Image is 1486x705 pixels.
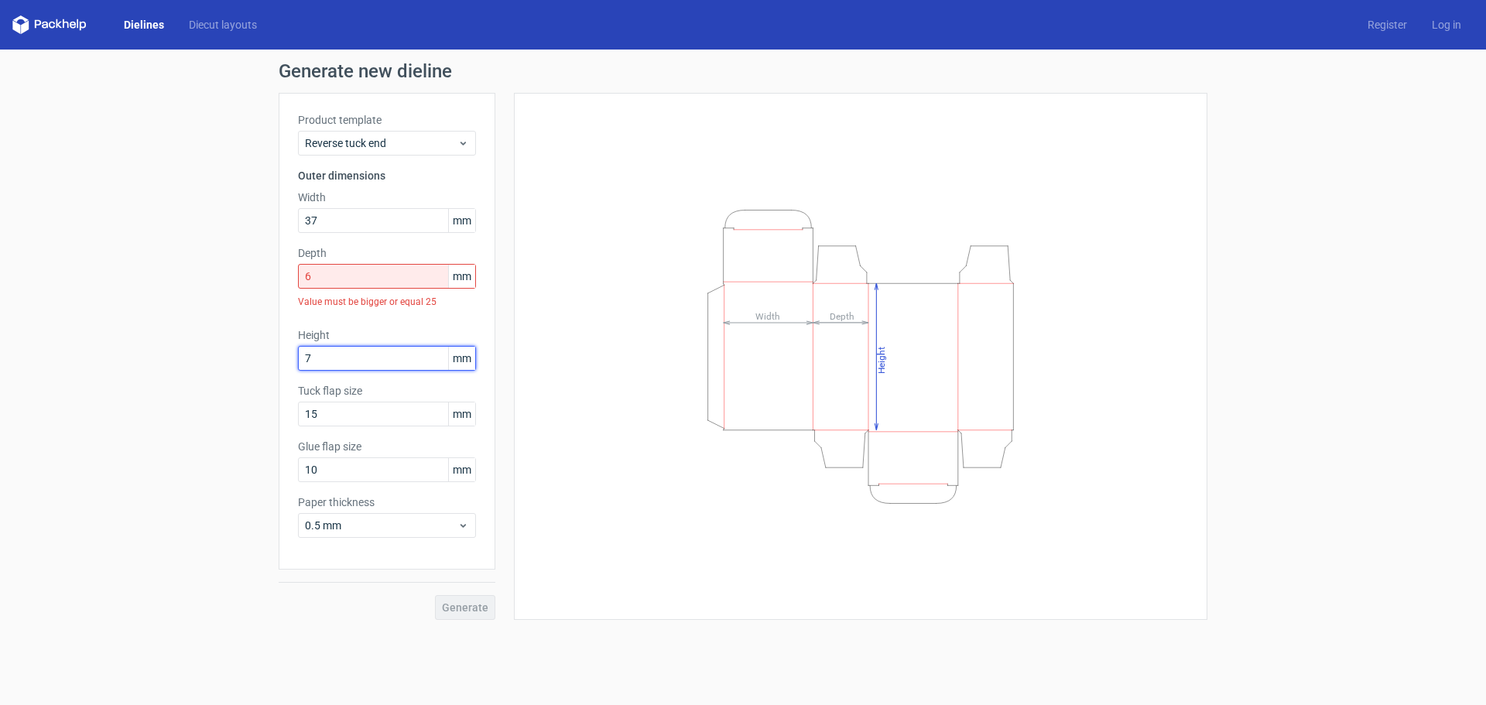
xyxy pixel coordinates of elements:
[830,310,854,321] tspan: Depth
[448,265,475,288] span: mm
[176,17,269,33] a: Diecut layouts
[298,383,476,399] label: Tuck flap size
[448,209,475,232] span: mm
[298,289,476,315] div: Value must be bigger or equal 25
[298,327,476,343] label: Height
[111,17,176,33] a: Dielines
[755,310,780,321] tspan: Width
[1355,17,1419,33] a: Register
[298,112,476,128] label: Product template
[448,347,475,370] span: mm
[298,168,476,183] h3: Outer dimensions
[448,402,475,426] span: mm
[1419,17,1474,33] a: Log in
[305,518,457,533] span: 0.5 mm
[298,439,476,454] label: Glue flap size
[876,346,887,373] tspan: Height
[279,62,1207,80] h1: Generate new dieline
[298,495,476,510] label: Paper thickness
[305,135,457,151] span: Reverse tuck end
[298,190,476,205] label: Width
[448,458,475,481] span: mm
[298,245,476,261] label: Depth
